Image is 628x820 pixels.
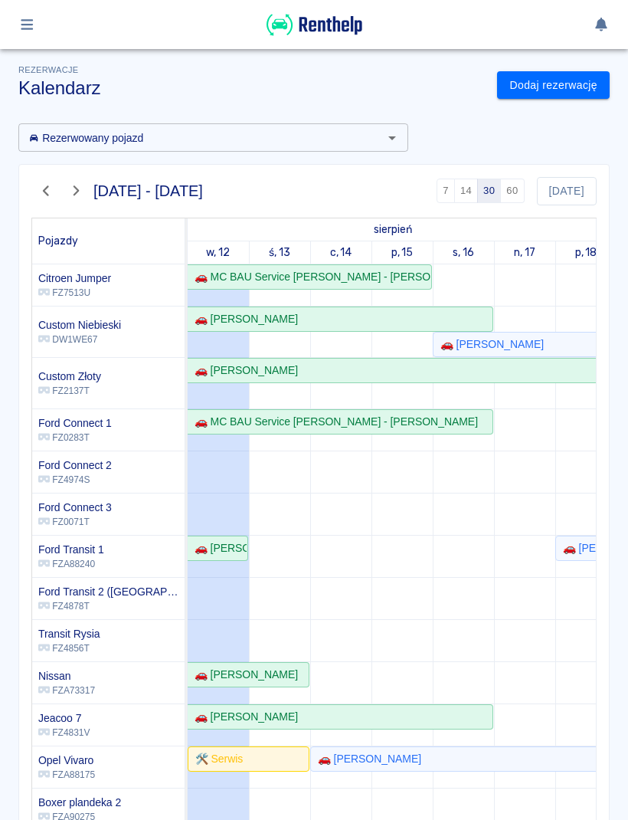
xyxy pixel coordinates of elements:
h6: Ford Transit 2 (Niemcy) [38,584,178,599]
div: 🚗 [PERSON_NAME] [188,540,247,556]
div: 🚗 MC BAU Service [PERSON_NAME] - [PERSON_NAME] [188,269,430,285]
div: 🚗 MC BAU Service [PERSON_NAME] - [PERSON_NAME] [188,414,478,430]
h4: [DATE] - [DATE] [93,182,203,200]
h6: Ford Connect 1 [38,415,112,431]
img: Renthelp logo [267,12,362,38]
h6: Transit Rysia [38,626,100,641]
p: FZ4856T [38,641,100,655]
p: FZ4831V [38,726,90,740]
h6: Opel Vivaro [38,753,95,768]
a: 17 sierpnia 2025 [510,241,539,264]
span: Pojazdy [38,235,78,248]
button: 30 dni [477,179,501,203]
a: Renthelp logo [267,28,362,41]
h6: Jeacoo 7 [38,710,90,726]
a: Dodaj rezerwację [497,71,610,100]
p: DW1WE67 [38,333,121,346]
h6: Custom Złoty [38,369,101,384]
div: 🚗 [PERSON_NAME] [188,311,298,327]
div: 🚗 [PERSON_NAME] [312,751,421,767]
div: 🚗 [PERSON_NAME] [188,362,298,379]
p: FZA88175 [38,768,95,782]
button: 7 dni [437,179,455,203]
h6: Custom Niebieski [38,317,121,333]
p: FZ2137T [38,384,101,398]
button: 60 dni [500,179,524,203]
h6: Citroen Jumper [38,271,111,286]
a: 14 sierpnia 2025 [326,241,356,264]
span: Rezerwacje [18,65,78,74]
p: FZA88240 [38,557,104,571]
p: FZ4878T [38,599,178,613]
p: FZA73317 [38,684,95,697]
p: FZ0071T [38,515,112,529]
a: 13 sierpnia 2025 [265,241,294,264]
h6: Ford Transit 1 [38,542,104,557]
button: 14 dni [454,179,478,203]
a: 12 sierpnia 2025 [202,241,234,264]
a: 16 sierpnia 2025 [449,241,478,264]
a: 12 sierpnia 2025 [370,218,416,241]
a: 18 sierpnia 2025 [571,241,601,264]
h6: Nissan [38,668,95,684]
div: 🚗 [PERSON_NAME] [188,709,298,725]
h6: Ford Connect 2 [38,458,112,473]
p: FZ4974S [38,473,112,487]
button: [DATE] [537,177,597,205]
div: 🛠️ Serwis [189,751,243,767]
button: Otwórz [381,127,403,149]
p: FZ0283T [38,431,112,444]
h6: Boxer plandeka 2 [38,795,121,810]
h6: Ford Connect 3 [38,500,112,515]
h3: Kalendarz [18,77,485,99]
div: 🚗 [PERSON_NAME] [188,667,298,683]
p: FZ7513U [38,286,111,300]
input: Wyszukaj i wybierz pojazdy... [23,128,378,147]
div: 🚗 [PERSON_NAME] [434,336,544,353]
a: 15 sierpnia 2025 [388,241,417,264]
